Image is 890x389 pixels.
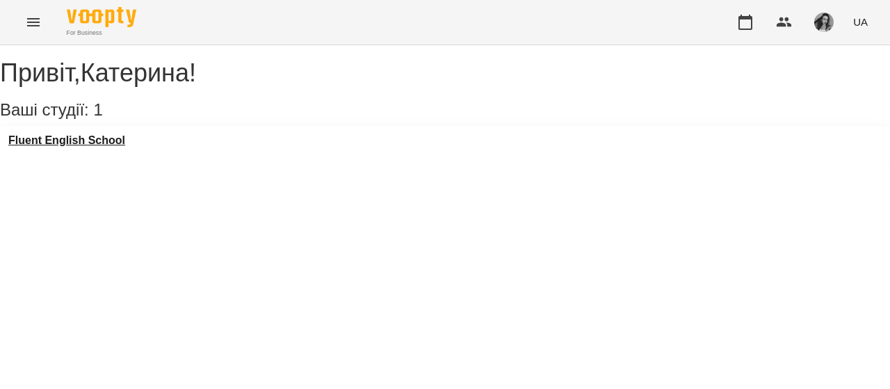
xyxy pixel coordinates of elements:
button: UA [848,9,873,35]
img: 742c05f313d577ad72fba611f9065849.jpeg [814,13,834,32]
span: 1 [93,100,102,119]
span: For Business [67,29,136,38]
span: UA [853,15,868,29]
button: Menu [17,6,50,39]
a: Fluent English School [8,134,125,147]
img: Voopty Logo [67,7,136,27]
